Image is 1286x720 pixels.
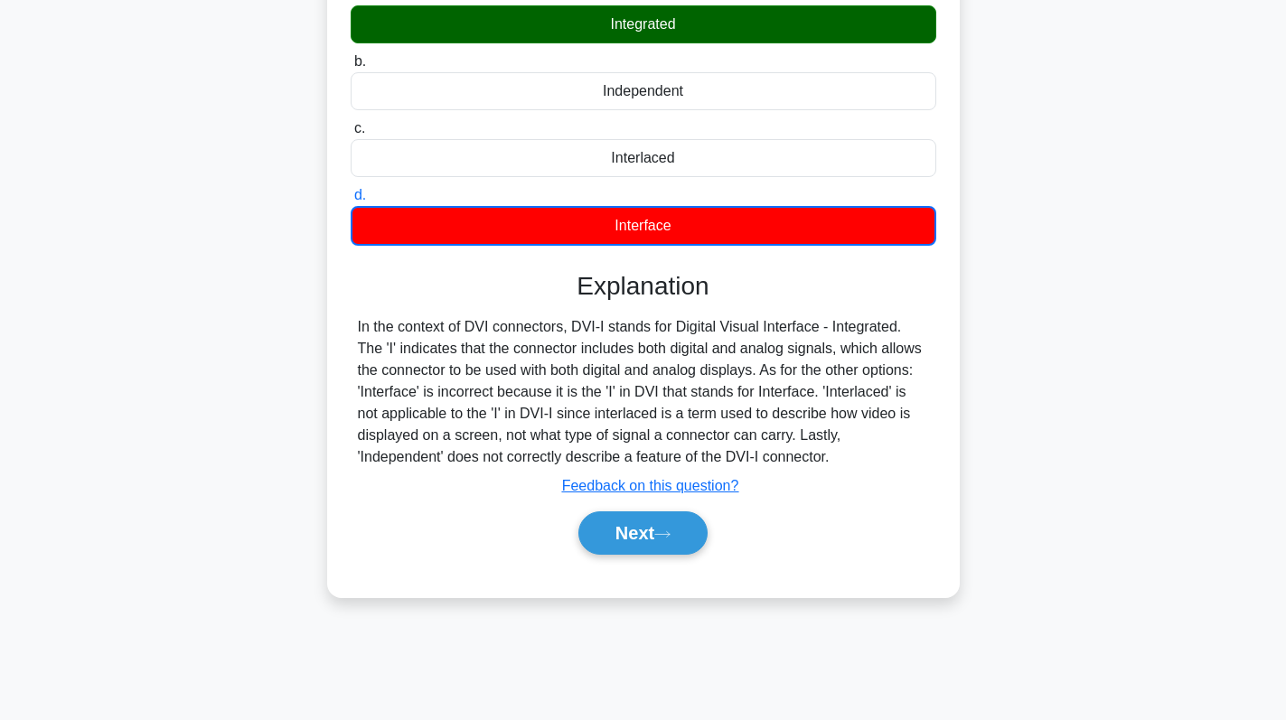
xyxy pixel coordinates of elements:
[578,511,708,555] button: Next
[358,316,929,468] div: In the context of DVI connectors, DVI-I stands for Digital Visual Interface - Integrated. The 'I'...
[361,271,925,302] h3: Explanation
[562,478,739,493] a: Feedback on this question?
[354,53,366,69] span: b.
[354,187,366,202] span: d.
[354,120,365,136] span: c.
[351,5,936,43] div: Integrated
[351,72,936,110] div: Independent
[351,139,936,177] div: Interlaced
[351,206,936,246] div: Interface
